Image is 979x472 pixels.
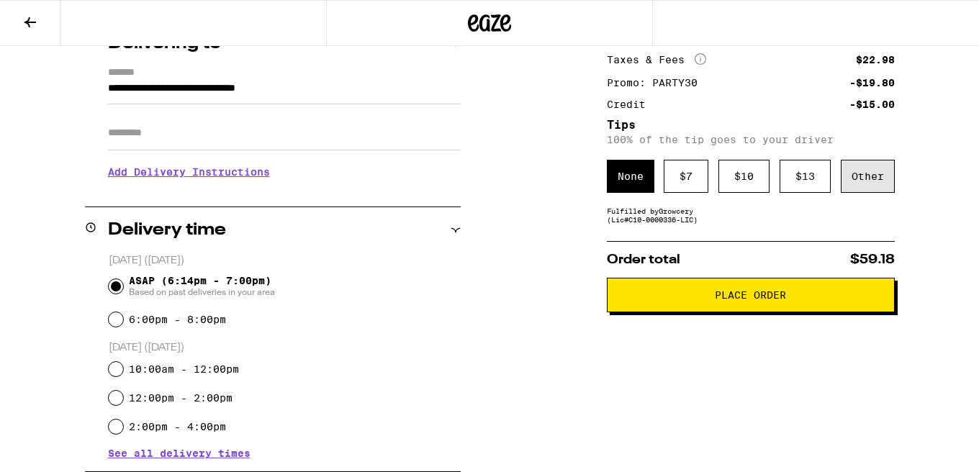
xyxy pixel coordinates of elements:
div: $ 10 [718,160,770,193]
h5: Tips [607,119,895,131]
div: -$19.80 [849,78,895,88]
div: $22.98 [856,55,895,65]
button: See all delivery times [108,448,251,458]
h3: Add Delivery Instructions [108,155,461,189]
div: $ 7 [664,160,708,193]
span: Order total [607,253,680,266]
h2: Delivery time [108,222,226,239]
p: [DATE] ([DATE]) [109,341,461,355]
button: Place Order [607,278,895,312]
span: $59.18 [850,253,895,266]
div: Other [841,160,895,193]
p: 100% of the tip goes to your driver [607,134,895,145]
div: Credit [607,99,656,109]
span: Based on past deliveries in your area [129,286,275,298]
div: None [607,160,654,193]
p: [DATE] ([DATE]) [109,254,461,268]
span: ASAP (6:14pm - 7:00pm) [129,275,275,298]
div: $ 13 [780,160,831,193]
div: Taxes & Fees [607,53,706,66]
div: Fulfilled by Growcery (Lic# C10-0000336-LIC ) [607,206,895,224]
span: Place Order [715,290,786,300]
label: 2:00pm - 4:00pm [129,421,226,432]
div: Promo: PARTY30 [607,78,708,88]
p: We'll contact you at [PHONE_NUMBER] when we arrive [108,189,461,200]
span: Hi. Need any help? [9,10,104,22]
div: -$15.00 [849,99,895,109]
label: 6:00pm - 8:00pm [129,314,226,325]
label: 12:00pm - 2:00pm [129,392,233,404]
label: 10:00am - 12:00pm [129,363,239,375]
